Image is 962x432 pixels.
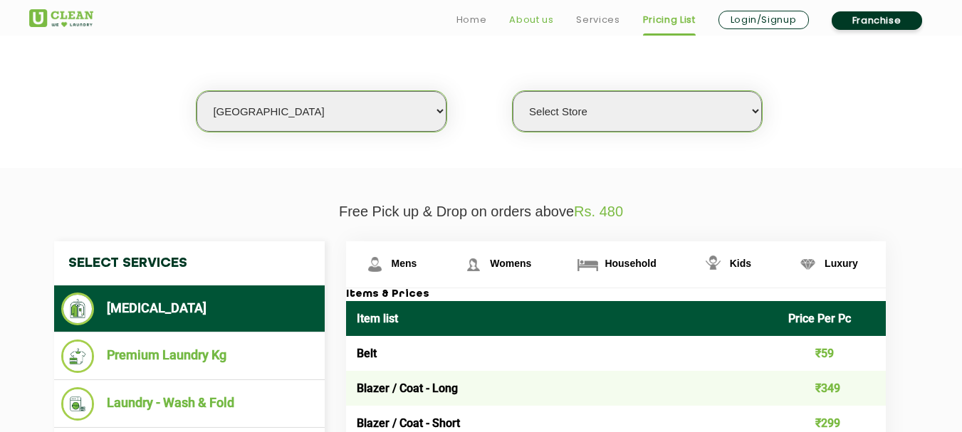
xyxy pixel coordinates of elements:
a: Franchise [832,11,922,30]
img: Womens [461,252,486,277]
li: [MEDICAL_DATA] [61,293,318,325]
td: ₹349 [778,371,886,406]
th: Price Per Pc [778,301,886,336]
img: Kids [701,252,726,277]
a: Pricing List [643,11,696,28]
img: Dry Cleaning [61,293,95,325]
img: Premium Laundry Kg [61,339,95,373]
a: Services [576,11,619,28]
a: About us [509,11,553,28]
a: Home [456,11,487,28]
span: Kids [730,258,751,269]
img: Luxury [795,252,820,277]
span: Household [605,258,656,269]
li: Laundry - Wash & Fold [61,387,318,421]
h4: Select Services [54,241,325,285]
a: Login/Signup [718,11,809,29]
td: Belt [346,336,778,371]
li: Premium Laundry Kg [61,339,318,373]
img: Mens [362,252,387,277]
span: Rs. 480 [574,204,623,219]
img: UClean Laundry and Dry Cleaning [29,9,93,27]
span: Mens [392,258,417,269]
h3: Items & Prices [346,288,886,301]
img: Laundry - Wash & Fold [61,387,95,421]
span: Luxury [825,258,858,269]
span: Womens [490,258,531,269]
td: ₹59 [778,336,886,371]
td: Blazer / Coat - Long [346,371,778,406]
img: Household [575,252,600,277]
p: Free Pick up & Drop on orders above [29,204,934,220]
th: Item list [346,301,778,336]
